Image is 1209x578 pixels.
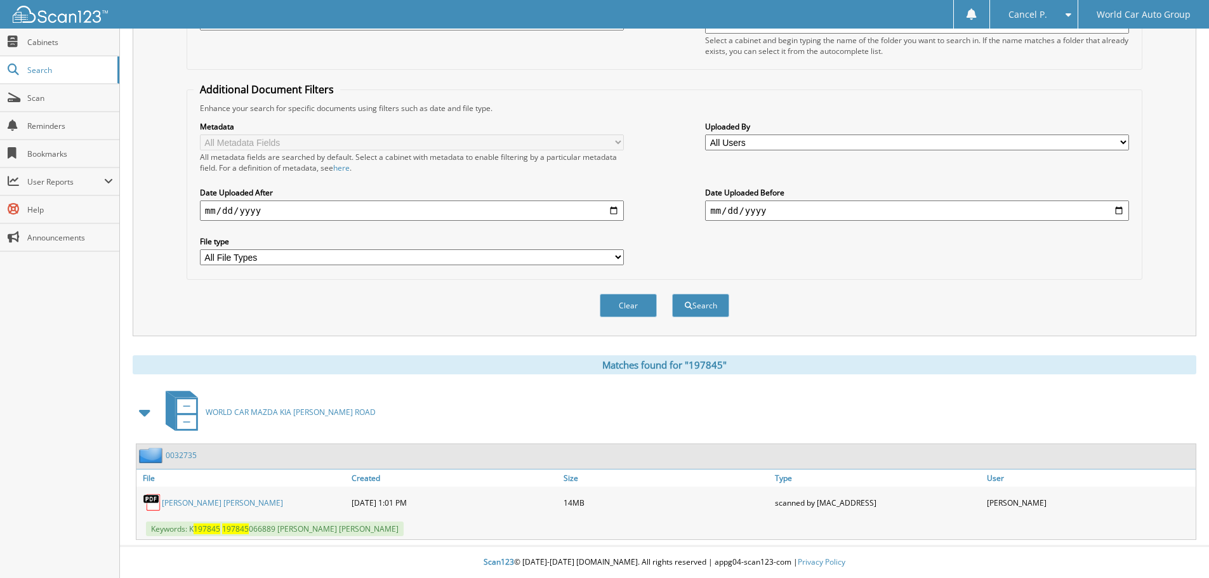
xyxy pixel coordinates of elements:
a: [PERSON_NAME] [PERSON_NAME] [162,497,283,508]
label: Date Uploaded Before [705,187,1129,198]
button: Clear [600,294,657,317]
label: Uploaded By [705,121,1129,132]
iframe: Chat Widget [1146,517,1209,578]
a: WORLD CAR MAZDA KIA [PERSON_NAME] ROAD [158,387,376,437]
a: Size [560,470,772,487]
a: Privacy Policy [798,556,845,567]
span: Cancel P. [1008,11,1047,18]
label: Date Uploaded After [200,187,624,198]
span: 197845 [222,523,249,534]
div: Select a cabinet and begin typing the name of the folder you want to search in. If the name match... [705,35,1129,56]
div: [PERSON_NAME] [984,490,1196,515]
span: Search [27,65,111,76]
span: 197845 [194,523,220,534]
span: Keywords: K 066889 [PERSON_NAME] [PERSON_NAME] [146,522,404,536]
input: start [200,200,624,221]
div: © [DATE]-[DATE] [DOMAIN_NAME]. All rights reserved | appg04-scan123-com | [120,547,1209,578]
a: here [333,162,350,173]
img: folder2.png [139,447,166,463]
span: World Car Auto Group [1097,11,1191,18]
span: WORLD CAR MAZDA KIA [PERSON_NAME] ROAD [206,407,376,417]
span: Help [27,204,113,215]
img: PDF.png [143,493,162,512]
span: Announcements [27,232,113,243]
input: end [705,200,1129,221]
div: 14MB [560,490,772,515]
a: 0032735 [166,450,197,461]
legend: Additional Document Filters [194,82,340,96]
span: User Reports [27,176,104,187]
div: Enhance your search for specific documents using filters such as date and file type. [194,103,1135,114]
a: Created [348,470,560,487]
span: Scan [27,93,113,103]
a: File [136,470,348,487]
button: Search [672,294,729,317]
a: Type [772,470,984,487]
span: Reminders [27,121,113,131]
span: Cabinets [27,37,113,48]
div: scanned by [MAC_ADDRESS] [772,490,984,515]
label: File type [200,236,624,247]
div: All metadata fields are searched by default. Select a cabinet with metadata to enable filtering b... [200,152,624,173]
a: User [984,470,1196,487]
span: Bookmarks [27,148,113,159]
span: Scan123 [484,556,514,567]
div: Matches found for "197845" [133,355,1196,374]
div: [DATE] 1:01 PM [348,490,560,515]
img: scan123-logo-white.svg [13,6,108,23]
label: Metadata [200,121,624,132]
